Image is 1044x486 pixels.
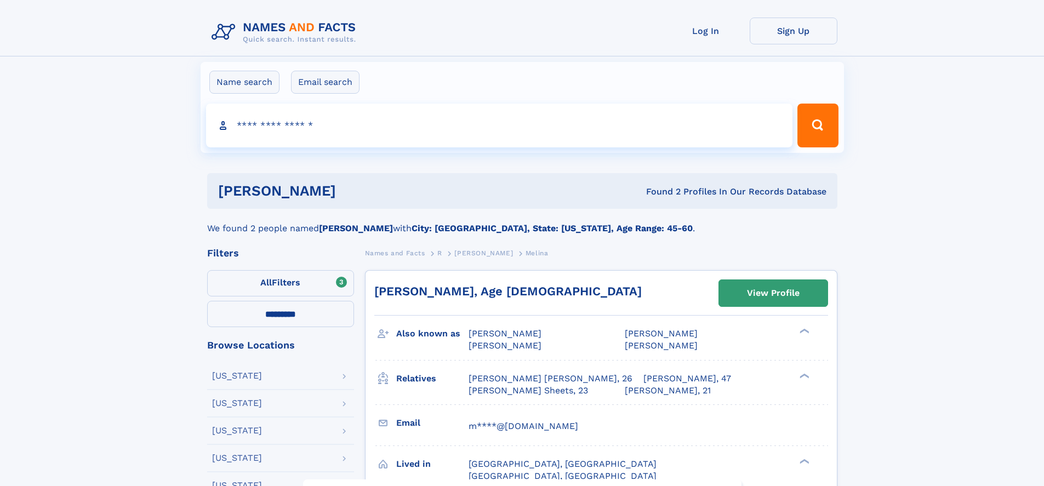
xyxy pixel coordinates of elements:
[625,385,711,397] a: [PERSON_NAME], 21
[625,328,698,339] span: [PERSON_NAME]
[396,414,469,432] h3: Email
[207,270,354,296] label: Filters
[469,471,657,481] span: [GEOGRAPHIC_DATA], [GEOGRAPHIC_DATA]
[437,246,442,260] a: R
[212,371,262,380] div: [US_STATE]
[291,71,360,94] label: Email search
[662,18,750,44] a: Log In
[469,373,632,385] a: [PERSON_NAME] [PERSON_NAME], 26
[396,324,469,343] h3: Also known as
[206,104,793,147] input: search input
[437,249,442,257] span: R
[750,18,837,44] a: Sign Up
[469,340,541,351] span: [PERSON_NAME]
[797,104,838,147] button: Search Button
[207,18,365,47] img: Logo Names and Facts
[207,340,354,350] div: Browse Locations
[212,399,262,408] div: [US_STATE]
[747,281,800,306] div: View Profile
[491,186,826,198] div: Found 2 Profiles In Our Records Database
[797,372,810,379] div: ❯
[207,209,837,235] div: We found 2 people named with .
[209,71,279,94] label: Name search
[719,280,828,306] a: View Profile
[374,284,642,298] a: [PERSON_NAME], Age [DEMOGRAPHIC_DATA]
[396,369,469,388] h3: Relatives
[412,223,693,233] b: City: [GEOGRAPHIC_DATA], State: [US_STATE], Age Range: 45-60
[643,373,731,385] a: [PERSON_NAME], 47
[212,426,262,435] div: [US_STATE]
[319,223,393,233] b: [PERSON_NAME]
[365,246,425,260] a: Names and Facts
[526,249,549,257] span: Melina
[469,328,541,339] span: [PERSON_NAME]
[212,454,262,462] div: [US_STATE]
[797,458,810,465] div: ❯
[218,184,491,198] h1: [PERSON_NAME]
[207,248,354,258] div: Filters
[454,249,513,257] span: [PERSON_NAME]
[469,385,588,397] a: [PERSON_NAME] Sheets, 23
[625,340,698,351] span: [PERSON_NAME]
[454,246,513,260] a: [PERSON_NAME]
[260,277,272,288] span: All
[469,459,657,469] span: [GEOGRAPHIC_DATA], [GEOGRAPHIC_DATA]
[396,455,469,473] h3: Lived in
[797,328,810,335] div: ❯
